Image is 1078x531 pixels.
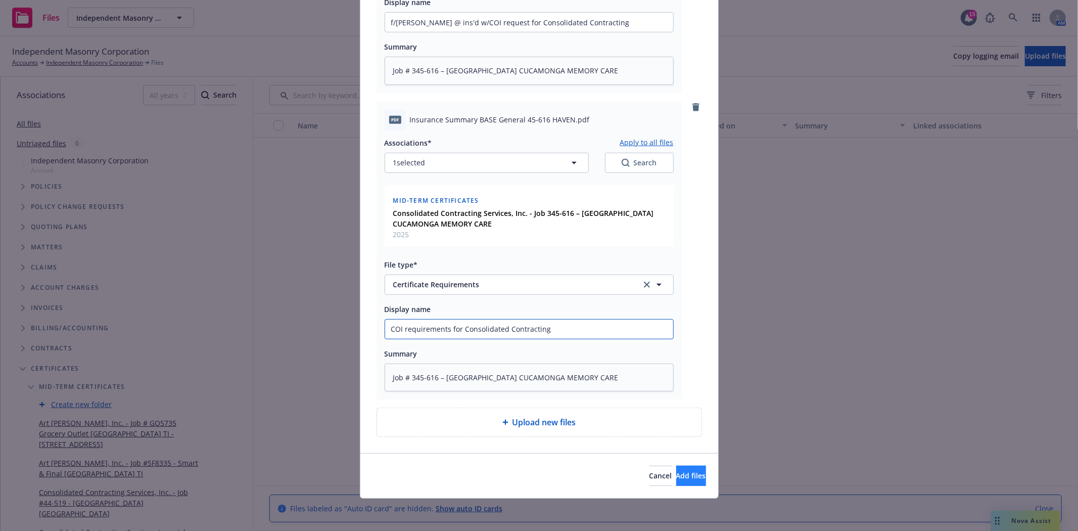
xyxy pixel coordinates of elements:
[385,13,673,32] input: Add display name here...
[377,408,702,437] div: Upload new files
[385,138,432,148] span: Associations*
[649,466,672,486] button: Cancel
[605,153,674,173] button: SearchSearch
[385,364,674,391] textarea: Job # 345-616 – [GEOGRAPHIC_DATA] CUCAMONGA MEMORY CARE
[410,114,590,125] span: Insurance Summary BASE General 45-616 HAVEN.pdf
[389,116,401,123] span: pdf
[385,304,431,314] span: Display name
[385,275,674,295] button: Certificate Requirementsclear selection
[690,101,702,113] a: remove
[385,153,589,173] button: 1selected
[385,57,674,84] textarea: Job # 345-616 – [GEOGRAPHIC_DATA] CUCAMONGA MEMORY CARE
[393,208,654,229] strong: Consolidated Contracting Services, Inc. - Job 345-616 – [GEOGRAPHIC_DATA] CUCAMONGA MEMORY CARE
[393,157,426,168] span: 1 selected
[676,471,706,480] span: Add files
[393,279,627,290] span: Certificate Requirements
[393,196,479,205] span: Mid-term certificates
[385,320,673,339] input: Add display name here...
[622,159,630,167] svg: Search
[385,42,417,52] span: Summary
[620,137,674,149] button: Apply to all files
[385,260,418,270] span: File type*
[393,229,667,240] span: 2025
[385,349,417,359] span: Summary
[649,471,672,480] span: Cancel
[622,158,657,168] div: Search
[676,466,706,486] button: Add files
[512,416,576,428] span: Upload new files
[641,279,653,291] a: clear selection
